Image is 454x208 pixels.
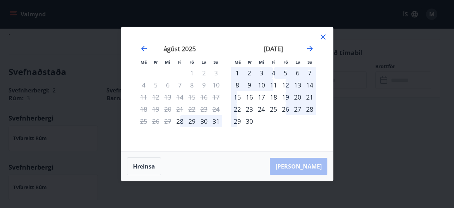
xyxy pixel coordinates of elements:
td: Choose sunnudagur, 14. september 2025 as your check-in date. It’s available. [304,79,316,91]
td: Not available. fimmtudagur, 21. ágúst 2025 [174,103,186,115]
div: 14 [304,79,316,91]
td: Not available. föstudagur, 8. ágúst 2025 [186,79,198,91]
td: Not available. sunnudagur, 17. ágúst 2025 [210,91,222,103]
td: Choose mánudagur, 8. september 2025 as your check-in date. It’s available. [231,79,243,91]
td: Not available. mánudagur, 11. ágúst 2025 [138,91,150,103]
td: Choose þriðjudagur, 16. september 2025 as your check-in date. It’s available. [243,91,255,103]
td: Choose fimmtudagur, 11. september 2025 as your check-in date. It’s available. [267,79,279,91]
td: Choose sunnudagur, 28. september 2025 as your check-in date. It’s available. [304,103,316,115]
td: Choose mánudagur, 22. september 2025 as your check-in date. It’s available. [231,103,243,115]
small: Fö [189,59,194,65]
div: Move backward to switch to the previous month. [140,44,148,53]
div: 24 [255,103,267,115]
div: 17 [255,91,267,103]
td: Not available. mánudagur, 4. ágúst 2025 [138,79,150,91]
td: Choose sunnudagur, 7. september 2025 as your check-in date. It’s available. [304,67,316,79]
td: Not available. miðvikudagur, 13. ágúst 2025 [162,91,174,103]
td: Not available. mánudagur, 25. ágúst 2025 [138,115,150,127]
td: Not available. þriðjudagur, 12. ágúst 2025 [150,91,162,103]
div: 28 [304,103,316,115]
td: Not available. fimmtudagur, 7. ágúst 2025 [174,79,186,91]
div: 13 [292,79,304,91]
td: Not available. laugardagur, 23. ágúst 2025 [198,103,210,115]
small: Su [308,59,312,65]
td: Choose föstudagur, 12. september 2025 as your check-in date. It’s available. [279,79,292,91]
small: Mi [259,59,264,65]
div: 8 [231,79,243,91]
small: Mi [165,59,170,65]
td: Choose laugardagur, 30. ágúst 2025 as your check-in date. It’s available. [198,115,210,127]
td: Choose þriðjudagur, 9. september 2025 as your check-in date. It’s available. [243,79,255,91]
td: Choose þriðjudagur, 23. september 2025 as your check-in date. It’s available. [243,103,255,115]
td: Not available. föstudagur, 1. ágúst 2025 [186,67,198,79]
small: Má [140,59,147,65]
small: Þr [248,59,252,65]
td: Choose miðvikudagur, 24. september 2025 as your check-in date. It’s available. [255,103,267,115]
div: Aðeins innritun í boði [174,115,186,127]
div: 11 [267,79,279,91]
td: Choose mánudagur, 29. september 2025 as your check-in date. It’s available. [231,115,243,127]
div: 3 [255,67,267,79]
td: Not available. þriðjudagur, 19. ágúst 2025 [150,103,162,115]
td: Not available. sunnudagur, 3. ágúst 2025 [210,67,222,79]
td: Not available. þriðjudagur, 5. ágúst 2025 [150,79,162,91]
td: Not available. fimmtudagur, 14. ágúst 2025 [174,91,186,103]
td: Not available. miðvikudagur, 6. ágúst 2025 [162,79,174,91]
td: Not available. laugardagur, 9. ágúst 2025 [198,79,210,91]
td: Not available. sunnudagur, 24. ágúst 2025 [210,103,222,115]
div: 22 [231,103,243,115]
div: 7 [304,67,316,79]
div: 20 [292,91,304,103]
td: Choose þriðjudagur, 30. september 2025 as your check-in date. It’s available. [243,115,255,127]
td: Choose fimmtudagur, 18. september 2025 as your check-in date. It’s available. [267,91,279,103]
strong: ágúst 2025 [164,44,196,53]
td: Not available. þriðjudagur, 26. ágúst 2025 [150,115,162,127]
div: 6 [292,67,304,79]
td: Choose laugardagur, 13. september 2025 as your check-in date. It’s available. [292,79,304,91]
small: Má [234,59,241,65]
small: La [201,59,206,65]
td: Choose sunnudagur, 31. ágúst 2025 as your check-in date. It’s available. [210,115,222,127]
td: Choose fimmtudagur, 25. september 2025 as your check-in date. It’s available. [267,103,279,115]
td: Choose mánudagur, 1. september 2025 as your check-in date. It’s available. [231,67,243,79]
td: Choose miðvikudagur, 17. september 2025 as your check-in date. It’s available. [255,91,267,103]
small: Þr [154,59,158,65]
td: Choose sunnudagur, 21. september 2025 as your check-in date. It’s available. [304,91,316,103]
td: Choose laugardagur, 27. september 2025 as your check-in date. It’s available. [292,103,304,115]
small: Fi [272,59,276,65]
td: Choose föstudagur, 19. september 2025 as your check-in date. It’s available. [279,91,292,103]
td: Choose fimmtudagur, 28. ágúst 2025 as your check-in date. It’s available. [174,115,186,127]
div: 18 [267,91,279,103]
div: 2 [243,67,255,79]
td: Choose laugardagur, 20. september 2025 as your check-in date. It’s available. [292,91,304,103]
div: 25 [267,103,279,115]
td: Choose þriðjudagur, 2. september 2025 as your check-in date. It’s available. [243,67,255,79]
div: 16 [243,91,255,103]
div: 10 [255,79,267,91]
td: Not available. föstudagur, 15. ágúst 2025 [186,91,198,103]
td: Not available. mánudagur, 18. ágúst 2025 [138,103,150,115]
td: Not available. laugardagur, 2. ágúst 2025 [198,67,210,79]
td: Choose föstudagur, 29. ágúst 2025 as your check-in date. It’s available. [186,115,198,127]
div: 21 [304,91,316,103]
small: Su [214,59,218,65]
td: Not available. föstudagur, 22. ágúst 2025 [186,103,198,115]
div: 29 [231,115,243,127]
small: Fö [283,59,288,65]
div: 27 [292,103,304,115]
div: 29 [186,115,198,127]
td: Choose mánudagur, 15. september 2025 as your check-in date. It’s available. [231,91,243,103]
strong: [DATE] [264,44,283,53]
small: La [295,59,300,65]
div: 31 [210,115,222,127]
td: Not available. sunnudagur, 10. ágúst 2025 [210,79,222,91]
td: Choose föstudagur, 26. september 2025 as your check-in date. It’s available. [279,103,292,115]
td: Not available. laugardagur, 16. ágúst 2025 [198,91,210,103]
small: Fi [178,59,182,65]
td: Choose miðvikudagur, 3. september 2025 as your check-in date. It’s available. [255,67,267,79]
button: Hreinsa [127,158,161,175]
td: Choose laugardagur, 6. september 2025 as your check-in date. It’s available. [292,67,304,79]
td: Choose föstudagur, 5. september 2025 as your check-in date. It’s available. [279,67,292,79]
td: Choose fimmtudagur, 4. september 2025 as your check-in date. It’s available. [267,67,279,79]
div: Move forward to switch to the next month. [306,44,314,53]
